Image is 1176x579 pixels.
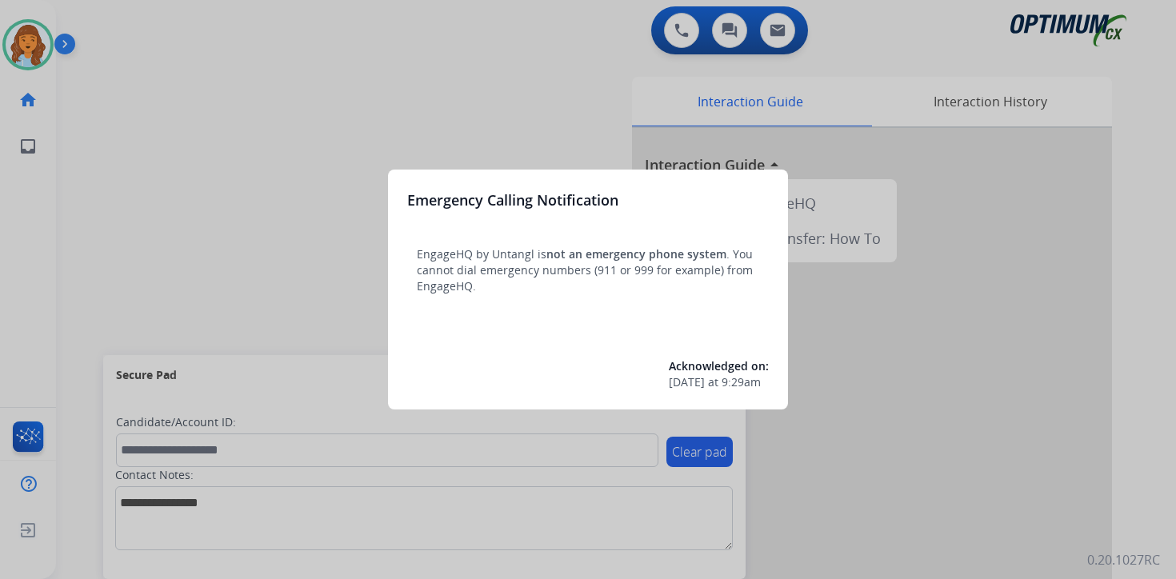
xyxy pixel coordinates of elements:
[417,246,759,294] p: EngageHQ by Untangl is . You cannot dial emergency numbers (911 or 999 for example) from EngageHQ.
[669,374,769,390] div: at
[669,358,769,373] span: Acknowledged on:
[546,246,726,262] span: not an emergency phone system
[669,374,705,390] span: [DATE]
[722,374,761,390] span: 9:29am
[1087,550,1160,569] p: 0.20.1027RC
[407,189,618,211] h3: Emergency Calling Notification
